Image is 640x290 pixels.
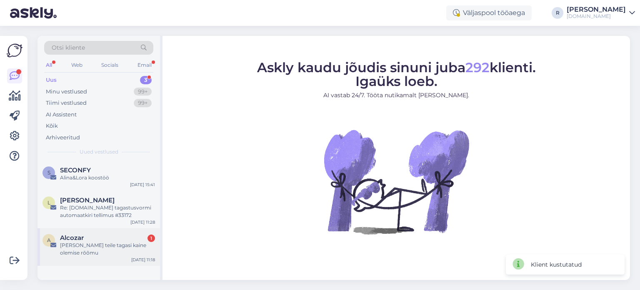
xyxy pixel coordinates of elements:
span: Uued vestlused [80,148,118,156]
div: Tiimi vestlused [46,99,87,107]
div: 1 [147,235,155,242]
span: SECONFY [60,166,91,174]
div: Uus [46,76,57,84]
span: Otsi kliente [52,43,85,52]
span: S [47,169,50,176]
a: [PERSON_NAME][DOMAIN_NAME] [567,6,635,20]
div: Minu vestlused [46,88,87,96]
div: Arhiveeritud [46,134,80,142]
div: Kõik [46,122,58,130]
div: Web [70,60,84,71]
div: AI Assistent [46,111,77,119]
div: 99+ [134,99,152,107]
div: Email [136,60,153,71]
span: A [47,237,51,243]
div: Re: [DOMAIN_NAME] tagastusvormi automaatkiri tellimus #33172 [60,204,155,219]
div: [DATE] 15:41 [130,182,155,188]
span: L [47,199,50,206]
span: 292 [465,59,490,76]
div: [DATE] 11:18 [131,257,155,263]
div: 3 [140,76,152,84]
div: [PERSON_NAME] [567,6,626,13]
div: [DOMAIN_NAME] [567,13,626,20]
div: [PERSON_NAME] teile tagasi kaine olemise rõõmu [60,242,155,257]
div: [DATE] 11:28 [130,219,155,225]
img: No Chat active [321,106,471,257]
div: Väljaspool tööaega [446,5,532,20]
span: Alcozar [60,234,84,242]
div: All [44,60,54,71]
img: Askly Logo [7,43,22,58]
div: Klient kustutatud [531,260,582,269]
p: AI vastab 24/7. Tööta nutikamalt [PERSON_NAME]. [257,91,536,100]
div: 99+ [134,88,152,96]
span: Askly kaudu jõudis sinuni juba klienti. Igaüks loeb. [257,59,536,89]
div: Alina&Lora koostöö [60,174,155,182]
div: R [552,7,563,19]
div: Socials [100,60,120,71]
span: Liisa Makki [60,197,115,204]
